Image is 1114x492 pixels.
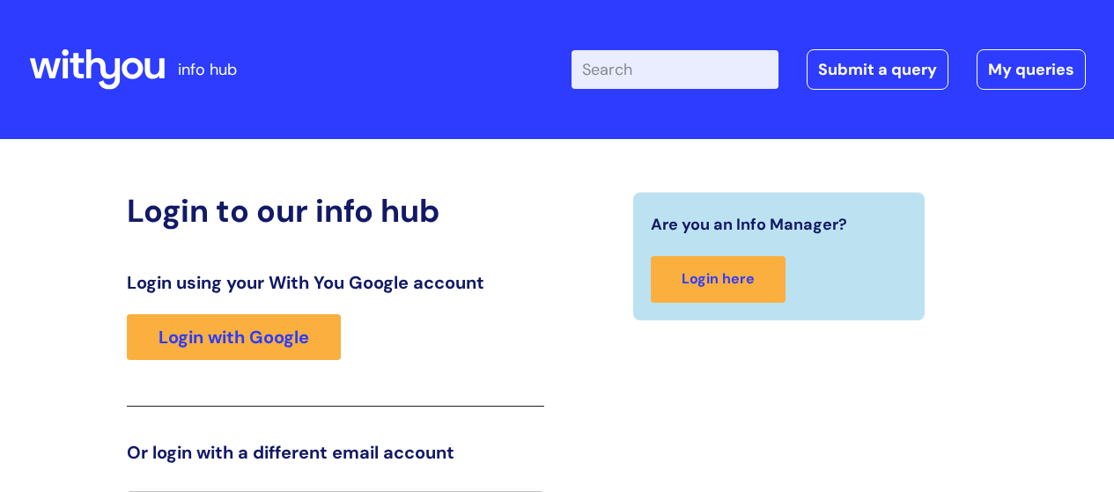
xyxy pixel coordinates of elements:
[127,192,544,230] h2: Login to our info hub
[178,55,237,84] p: info hub
[572,50,778,89] input: Search
[127,272,544,293] h3: Login using your With You Google account
[977,49,1086,90] a: My queries
[127,314,341,360] a: Login with Google
[127,442,544,463] h3: Or login with a different email account
[651,256,786,303] a: Login here
[651,210,847,239] span: Are you an Info Manager?
[807,49,948,90] a: Submit a query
